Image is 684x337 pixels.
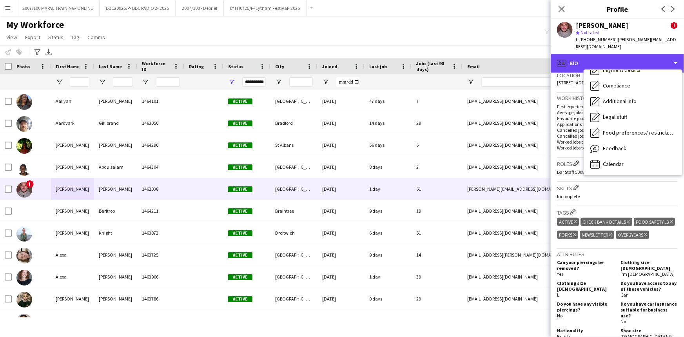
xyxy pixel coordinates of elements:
h5: Can your piercings be removed? [557,259,614,271]
div: Alexa [51,244,94,266]
div: Legal stuff [584,109,682,125]
div: [GEOGRAPHIC_DATA] [270,156,318,178]
img: Adrian Quigley [16,182,32,198]
h3: Profile [551,4,684,14]
input: Workforce ID Filter Input [156,77,180,87]
div: [PERSON_NAME] [576,22,628,29]
span: Active [228,252,252,258]
div: [PERSON_NAME] [94,266,137,288]
div: 0 [412,310,463,332]
p: Incomplete [557,193,678,199]
button: BBC20925/P- BBC RADIO 2- 2025 [100,0,176,16]
div: [GEOGRAPHIC_DATA] [270,288,318,310]
p: Cancelled jobs count: 0 [557,127,678,133]
span: No [557,313,562,319]
span: Last Name [99,64,122,69]
div: [PERSON_NAME] [94,134,137,156]
span: Active [228,208,252,214]
div: Bio [551,54,684,73]
div: [EMAIL_ADDRESS][DOMAIN_NAME] [463,266,619,288]
div: [PERSON_NAME] [51,310,94,332]
div: Barltrop [94,200,137,222]
button: Open Filter Menu [56,78,63,86]
img: Abigail Hazrati [16,138,32,154]
span: View [6,34,17,41]
div: [GEOGRAPHIC_DATA] [270,178,318,200]
div: 1462038 [137,178,184,200]
span: Compliance [603,82,630,89]
div: 1 day [365,266,412,288]
span: No [620,319,626,324]
div: [PERSON_NAME] [51,200,94,222]
h5: Clothing size [DEMOGRAPHIC_DATA] [620,259,678,271]
div: Aaliyah [51,90,94,112]
h3: Work history [557,95,678,102]
div: Active [557,218,579,226]
div: Bradford [270,112,318,134]
div: 29 [412,112,463,134]
div: 39 [412,266,463,288]
div: 47 days [365,90,412,112]
p: First experience: [DATE] [557,104,678,109]
div: Aardvark [51,112,94,134]
span: Yes [557,271,563,277]
img: Aaliyah Nwoke [16,94,32,110]
h5: Clothing size [DEMOGRAPHIC_DATA] [557,280,614,292]
h5: Nationality [557,328,614,333]
span: Rating [189,64,204,69]
button: 2007/100 MAPAL TRAINING- ONLINE [16,0,100,16]
button: Open Filter Menu [228,78,235,86]
span: Active [228,120,252,126]
div: 1 day [365,178,412,200]
div: 1464211 [137,200,184,222]
button: 2007/100 - Debrief [176,0,224,16]
div: Braintree [270,200,318,222]
button: Open Filter Menu [322,78,329,86]
img: Aardvark Gillibrand [16,116,32,132]
button: Open Filter Menu [275,78,282,86]
button: Open Filter Menu [467,78,474,86]
span: Active [228,230,252,236]
div: [PERSON_NAME] [94,310,137,332]
span: Feedback [603,145,626,152]
span: L [557,292,559,298]
div: 9 days [365,244,412,266]
span: Workforce ID [142,60,170,72]
button: Open Filter Menu [142,78,149,86]
div: [PERSON_NAME] [51,134,94,156]
img: Alexa Cassell [16,248,32,264]
div: 1464290 [137,134,184,156]
div: 1463966 [137,266,184,288]
span: Legal stuff [603,113,627,120]
div: Newsletter [580,231,614,239]
div: [EMAIL_ADDRESS][DOMAIN_NAME] [463,156,619,178]
div: 1463786 [137,288,184,310]
span: Jobs (last 90 days) [416,60,448,72]
img: Alexander Barnes-Ross [16,292,32,308]
div: 1464101 [137,90,184,112]
div: Forks [557,231,578,239]
p: Worked jobs count: 74 [557,139,678,145]
div: [PERSON_NAME] [94,244,137,266]
span: Active [228,98,252,104]
div: [EMAIL_ADDRESS][DOMAIN_NAME] [463,310,619,332]
div: [PERSON_NAME] [51,222,94,244]
div: 29 [412,288,463,310]
button: Open Filter Menu [99,78,106,86]
div: 1464304 [137,156,184,178]
input: Last Name Filter Input [113,77,132,87]
span: Tag [71,34,80,41]
div: 9 days [365,200,412,222]
div: Gillibrand [94,112,137,134]
h3: Roles [557,159,678,168]
h5: Do you have car insurance suitable for business use? [620,301,678,319]
div: [GEOGRAPHIC_DATA] [270,310,318,332]
div: Abdulsalam [94,156,137,178]
div: 2 [412,156,463,178]
div: Calendar [584,157,682,172]
span: Active [228,274,252,280]
div: 1463872 [137,222,184,244]
div: Food preferences/ restrictions [584,125,682,141]
div: Compliance [584,78,682,94]
div: [DATE] [318,244,365,266]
